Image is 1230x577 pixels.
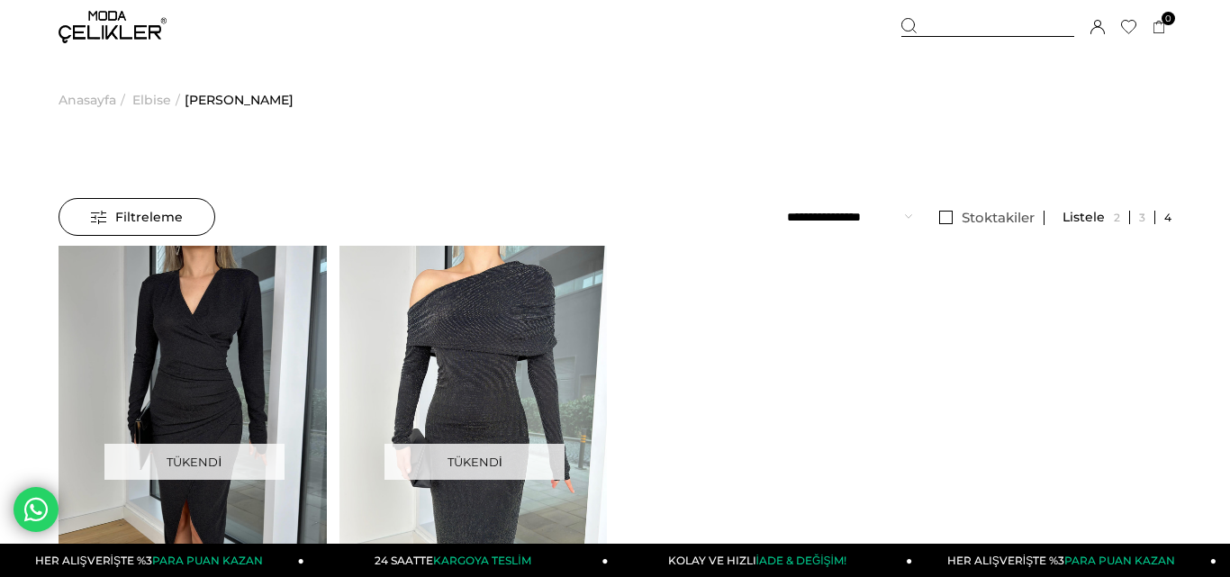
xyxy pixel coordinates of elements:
span: Stoktakiler [962,209,1035,226]
span: 0 [1162,12,1175,25]
a: Anasayfa [59,54,116,146]
li: > [59,54,130,146]
span: PARA PUAN KAZAN [152,554,263,567]
a: 0 [1153,21,1166,34]
span: KARGOYA TESLİM [433,554,530,567]
img: logo [59,11,167,43]
a: KOLAY VE HIZLIİADE & DEĞİŞİM! [609,544,913,577]
span: Filtreleme [91,199,183,235]
span: PARA PUAN KAZAN [1064,554,1175,567]
a: HER ALIŞVERİŞTE %3PARA PUAN KAZAN [912,544,1216,577]
a: Elbise [132,54,171,146]
a: 24 SAATTEKARGOYA TESLİM [304,544,609,577]
li: > [132,54,185,146]
a: [PERSON_NAME] [185,54,294,146]
a: Stoktakiler [930,211,1045,225]
span: İADE & DEĞİŞİM! [756,554,846,567]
